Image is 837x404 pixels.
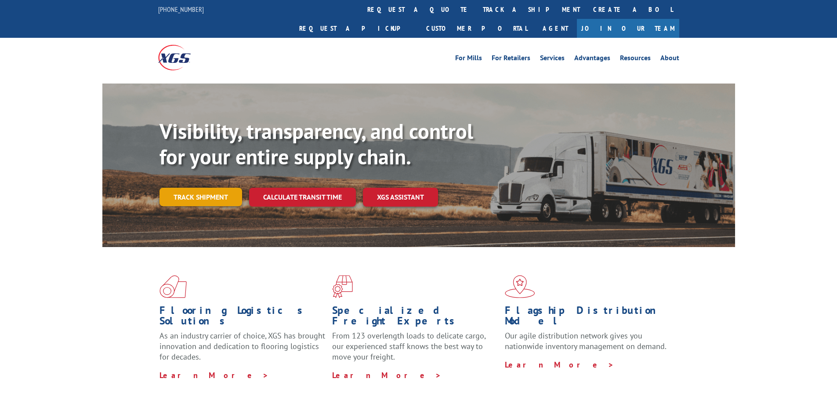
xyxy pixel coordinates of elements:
[159,305,326,331] h1: Flooring Logistics Solutions
[332,370,442,380] a: Learn More >
[492,55,530,64] a: For Retailers
[158,5,204,14] a: [PHONE_NUMBER]
[249,188,356,207] a: Calculate transit time
[540,55,565,64] a: Services
[505,305,671,331] h1: Flagship Distribution Model
[505,331,667,351] span: Our agile distribution network gives you nationwide inventory management on demand.
[455,55,482,64] a: For Mills
[159,275,187,298] img: xgs-icon-total-supply-chain-intelligence-red
[332,331,498,370] p: From 123 overlength loads to delicate cargo, our experienced staff knows the best way to move you...
[574,55,610,64] a: Advantages
[332,275,353,298] img: xgs-icon-focused-on-flooring-red
[534,19,577,38] a: Agent
[660,55,679,64] a: About
[363,188,438,207] a: XGS ASSISTANT
[332,305,498,331] h1: Specialized Freight Experts
[159,370,269,380] a: Learn More >
[159,331,325,362] span: As an industry carrier of choice, XGS has brought innovation and dedication to flooring logistics...
[577,19,679,38] a: Join Our Team
[293,19,420,38] a: Request a pickup
[505,275,535,298] img: xgs-icon-flagship-distribution-model-red
[159,117,473,170] b: Visibility, transparency, and control for your entire supply chain.
[505,360,614,370] a: Learn More >
[620,55,651,64] a: Resources
[159,188,242,206] a: Track shipment
[420,19,534,38] a: Customer Portal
